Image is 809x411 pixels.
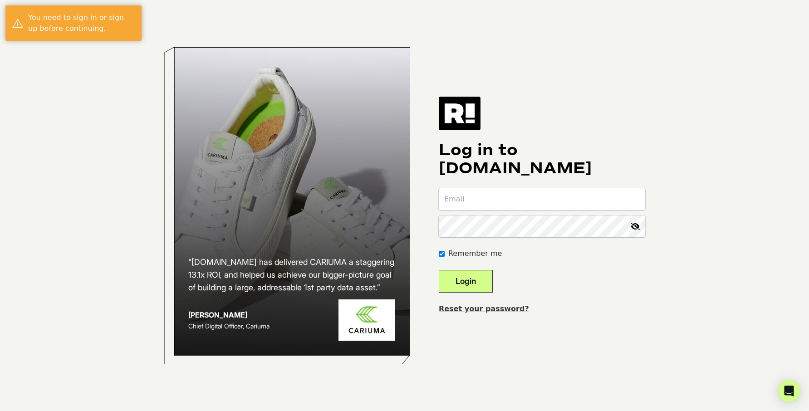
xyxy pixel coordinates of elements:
[188,322,270,330] span: Chief Digital Officer, Cariuma
[338,299,395,341] img: Cariuma
[439,304,529,313] a: Reset your password?
[439,97,480,130] img: Retention.com
[778,380,800,402] div: Open Intercom Messenger
[439,188,645,210] input: Email
[448,248,502,259] label: Remember me
[439,270,493,293] button: Login
[188,310,247,319] strong: [PERSON_NAME]
[188,256,395,294] h2: “[DOMAIN_NAME] has delivered CARIUMA a staggering 13.1x ROI, and helped us achieve our bigger-pic...
[28,12,135,34] div: You need to sign in or sign up before continuing.
[439,141,645,177] h1: Log in to [DOMAIN_NAME]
